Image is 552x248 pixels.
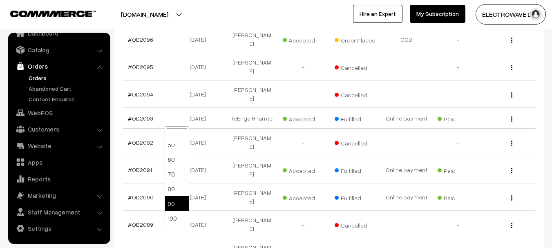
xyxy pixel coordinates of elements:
a: Staff Management [10,205,107,219]
td: - [432,26,484,53]
td: [DATE] [174,156,226,183]
td: [PERSON_NAME] [226,129,277,156]
li: 90 [165,196,189,211]
li: 70 [165,167,189,181]
span: Fulfilled [335,164,375,175]
td: - [277,211,329,238]
a: Abandoned Cart [27,84,107,93]
a: Website [10,139,107,153]
span: Cancelled [335,89,375,99]
img: Menu [511,168,512,173]
a: #OD2093 [128,115,153,122]
img: Menu [511,92,512,98]
a: COMMMERCE [10,8,82,18]
li: 60 [165,152,189,167]
span: Paid [438,192,478,202]
img: Menu [511,141,512,146]
td: [PERSON_NAME] [226,156,277,183]
a: Dashboard [10,26,107,40]
button: [DOMAIN_NAME] [92,4,197,25]
td: COD [381,26,432,53]
a: #OD2089 [128,221,153,228]
img: user [530,8,542,20]
td: [PERSON_NAME] [226,211,277,238]
td: [PERSON_NAME] [226,53,277,80]
a: #OD2094 [128,91,153,98]
img: Menu [511,65,512,70]
td: [DATE] [174,129,226,156]
a: My Subscription [410,5,465,23]
td: [DATE] [174,26,226,53]
a: Settings [10,221,107,236]
td: [DATE] [174,108,226,129]
img: COMMMERCE [10,11,96,17]
a: WebPOS [10,105,107,120]
td: TeEnga Hnamte [226,108,277,129]
td: [DATE] [174,211,226,238]
a: Apps [10,155,107,170]
li: 100 [165,211,189,226]
a: Reports [10,172,107,186]
a: Marketing [10,188,107,203]
a: #OD2090 [128,194,154,201]
a: Contact Enquires [27,95,107,103]
a: Orders [10,59,107,74]
td: [PERSON_NAME] [226,80,277,108]
a: Catalog [10,42,107,57]
td: Online payment [381,108,432,129]
img: Menu [511,116,512,122]
td: - [432,211,484,238]
a: Orders [27,74,107,82]
td: [DATE] [174,80,226,108]
td: [PERSON_NAME] [226,183,277,211]
a: #OD2091 [128,166,152,173]
span: Order Placed [335,34,375,45]
span: Accepted [283,34,324,45]
a: Hire an Expert [353,5,402,23]
td: - [277,53,329,80]
td: [DATE] [174,53,226,80]
img: Menu [511,38,512,43]
a: #OD2092 [128,139,153,146]
span: Accepted [283,164,324,175]
a: Customers [10,122,107,136]
img: Menu [511,223,512,228]
span: Cancelled [335,137,375,147]
span: Paid [438,113,478,123]
span: Cancelled [335,61,375,72]
td: - [277,80,329,108]
a: #OD2095 [128,63,153,70]
td: - [432,80,484,108]
li: 80 [165,181,189,196]
a: #OD2096 [128,36,153,43]
td: [DATE] [174,183,226,211]
li: 50 [165,137,189,152]
img: Menu [511,195,512,201]
td: Online payment [381,156,432,183]
span: Accepted [283,192,324,202]
td: - [432,53,484,80]
span: Accepted [283,113,324,123]
td: Online payment [381,183,432,211]
td: - [432,129,484,156]
span: Cancelled [335,219,375,230]
button: ELECTROWAVE DE… [476,4,546,25]
td: [PERSON_NAME] [226,26,277,53]
td: - [277,129,329,156]
span: Fulfilled [335,192,375,202]
span: Paid [438,164,478,175]
span: Fulfilled [335,113,375,123]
